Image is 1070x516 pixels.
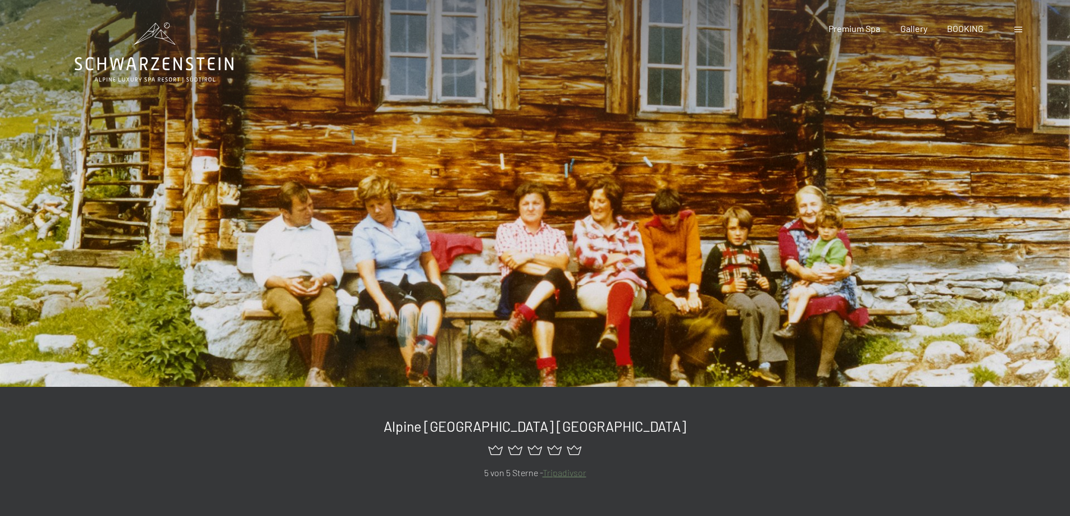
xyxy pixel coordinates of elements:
a: BOOKING [947,23,984,34]
a: Tripadivsor [543,467,586,478]
a: Gallery [900,23,927,34]
p: 5 von 5 Sterne - [152,465,918,480]
span: Alpine [GEOGRAPHIC_DATA] [GEOGRAPHIC_DATA] [384,418,686,435]
a: Premium Spa [828,23,880,34]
